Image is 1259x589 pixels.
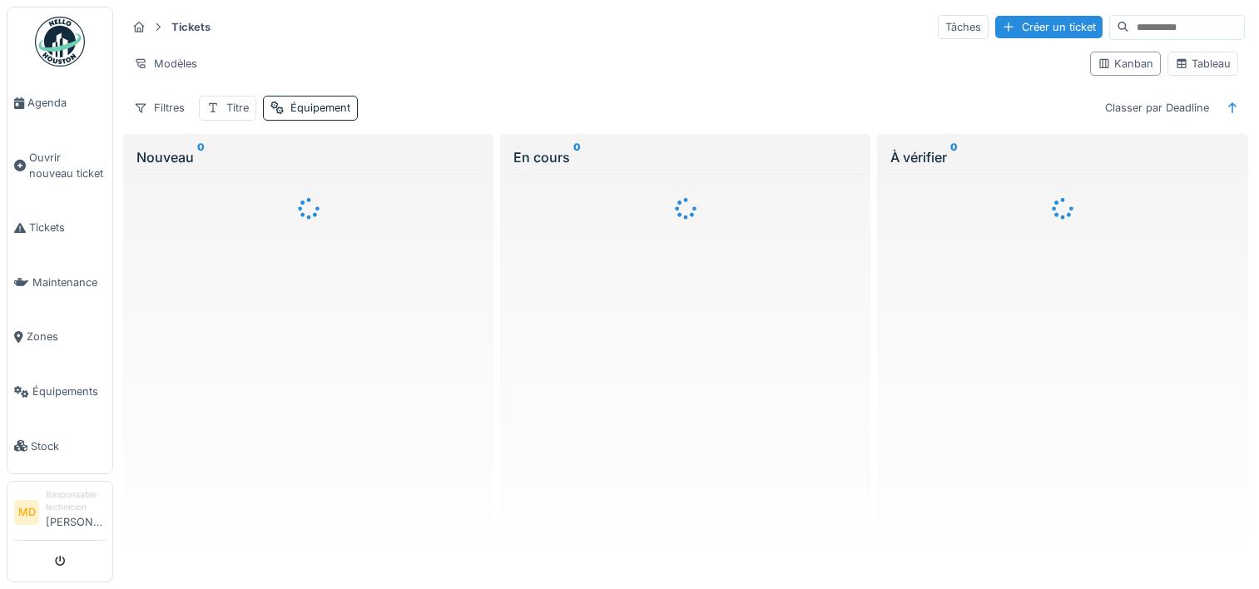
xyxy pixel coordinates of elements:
[31,438,106,454] span: Stock
[136,147,480,167] div: Nouveau
[27,95,106,111] span: Agenda
[126,96,192,120] div: Filtres
[29,150,106,181] span: Ouvrir nouveau ticket
[126,52,205,76] div: Modèles
[27,329,106,344] span: Zones
[32,275,106,290] span: Maintenance
[1098,96,1217,120] div: Classer par Deadline
[890,147,1234,167] div: À vérifier
[7,255,112,310] a: Maintenance
[197,147,205,167] sup: 0
[290,100,350,116] div: Équipement
[7,418,112,473] a: Stock
[14,500,39,525] li: MD
[165,19,217,35] strong: Tickets
[513,147,857,167] div: En cours
[14,488,106,541] a: MD Responsable technicien[PERSON_NAME]
[1175,56,1231,72] div: Tableau
[46,488,106,537] li: [PERSON_NAME]
[35,17,85,67] img: Badge_color-CXgf-gQk.svg
[32,384,106,399] span: Équipements
[7,200,112,255] a: Tickets
[7,309,112,364] a: Zones
[950,147,958,167] sup: 0
[46,488,106,514] div: Responsable technicien
[938,15,989,39] div: Tâches
[7,76,112,131] a: Agenda
[7,131,112,201] a: Ouvrir nouveau ticket
[995,16,1103,38] div: Créer un ticket
[1098,56,1153,72] div: Kanban
[29,220,106,235] span: Tickets
[573,147,581,167] sup: 0
[7,364,112,419] a: Équipements
[226,100,249,116] div: Titre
